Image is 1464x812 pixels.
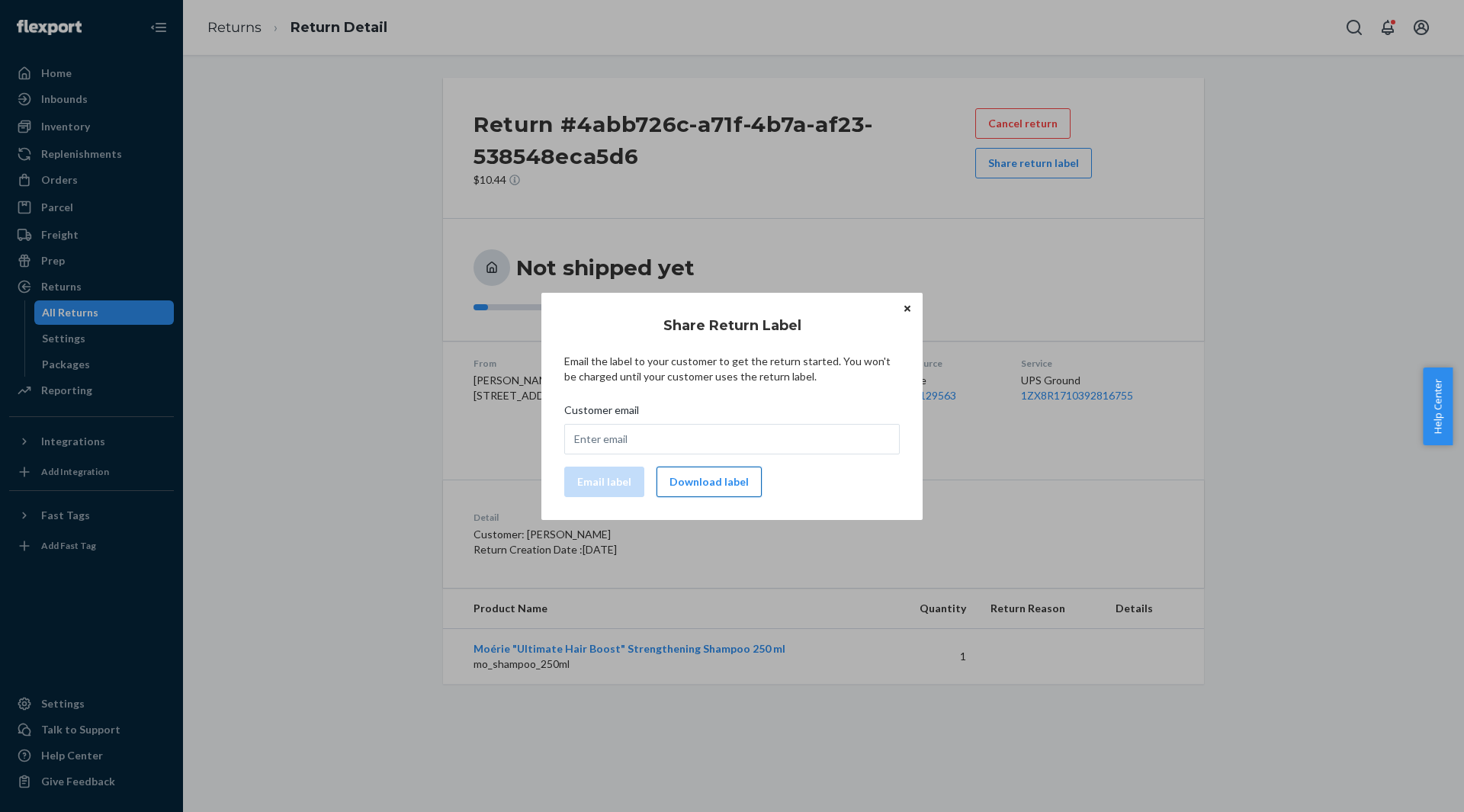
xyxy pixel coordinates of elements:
[564,467,644,497] button: Email label
[900,300,915,317] button: Close
[564,403,639,424] span: Customer email
[564,424,900,454] input: Customer email
[564,354,900,384] p: Email the label to your customer to get the return started. You won't be charged until your custo...
[657,467,762,497] button: Download label
[663,316,801,335] h3: Share Return Label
